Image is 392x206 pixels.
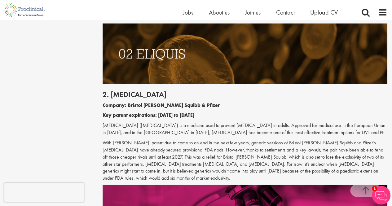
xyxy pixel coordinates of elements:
[276,8,295,16] a: Contact
[103,122,387,136] p: [MEDICAL_DATA] ([MEDICAL_DATA]) is a medicine used to prevent [MEDICAL_DATA] in adults. Approved ...
[183,8,193,16] a: Jobs
[372,186,377,191] span: 1
[103,112,194,118] b: Key patent expirations: [DATE] to [DATE]
[103,102,220,108] b: Company: Bristol [PERSON_NAME] Squibb & Pfizer
[209,8,230,16] a: About us
[372,186,390,204] img: Chatbot
[310,8,338,16] a: Upload CV
[245,8,261,16] a: Join us
[4,183,84,202] iframe: reCAPTCHA
[103,23,387,84] img: Drugs with patents due to expire Eliquis
[103,90,387,98] h2: 2. [MEDICAL_DATA]
[103,139,387,182] p: With [PERSON_NAME]' patent due to come to an end in the next few years, generic versions of Brist...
